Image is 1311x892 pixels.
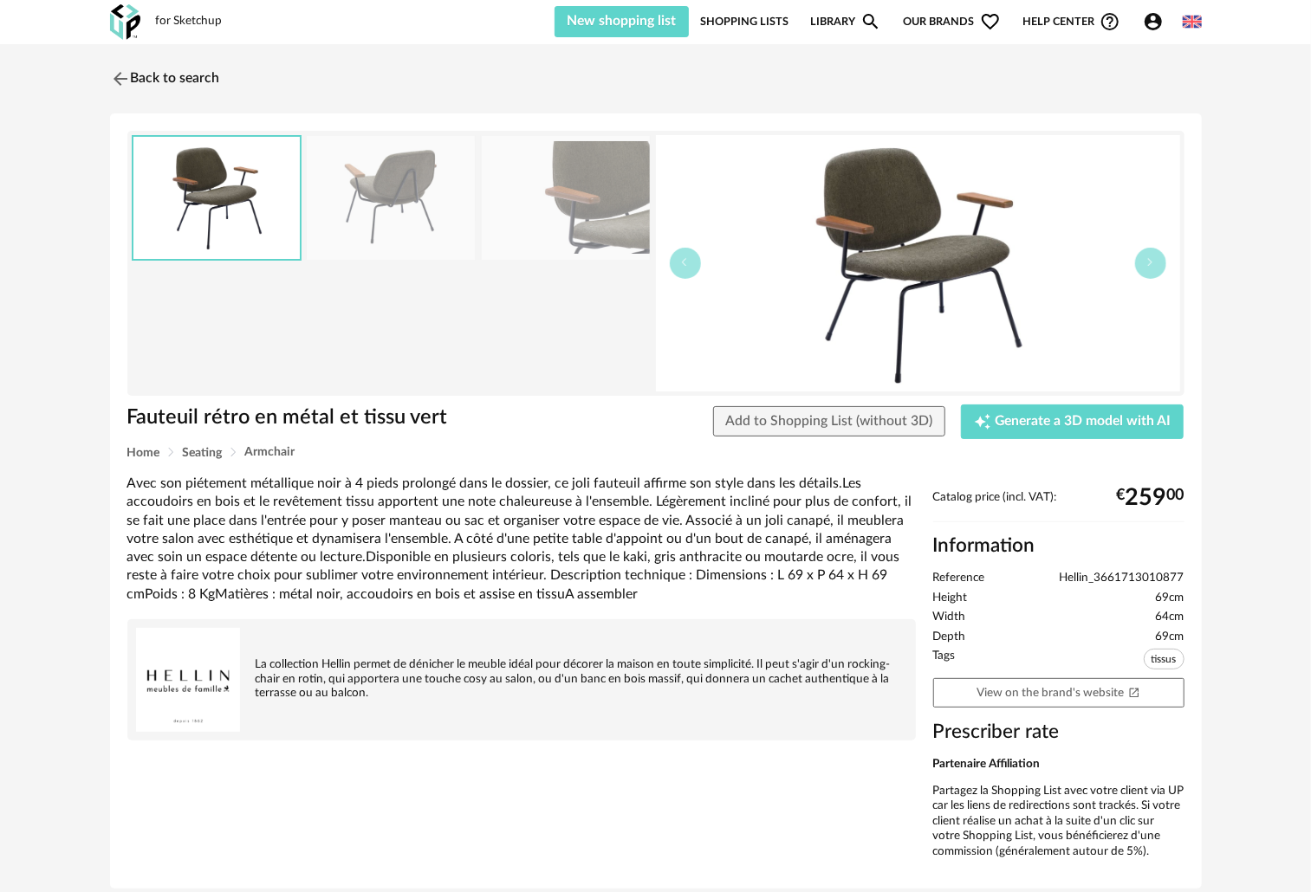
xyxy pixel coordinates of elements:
[656,135,1180,391] img: fauteuil-retro-en-metal-et-tissu-vert.jpg
[127,475,916,604] div: Avec son piétement métallique noir à 4 pieds prolongé dans le dossier, ce joli fauteuil affirme s...
[713,406,946,437] button: Add to Shopping List (without 3D)
[933,490,1184,522] div: Catalog price (incl. VAT):
[127,447,160,459] span: Home
[933,591,968,606] span: Height
[980,11,1001,32] span: Heart Outline icon
[974,413,991,430] span: Creation icon
[810,6,881,37] a: LibraryMagnify icon
[133,137,300,259] img: fauteuil-retro-en-metal-et-tissu-vert.jpg
[700,6,789,37] a: Shopping Lists
[860,11,881,32] span: Magnify icon
[961,404,1184,439] button: Creation icon Generate a 3D model with AI
[1156,630,1184,645] span: 69cm
[1128,686,1140,698] span: Open In New icon
[1183,12,1202,31] img: us
[110,4,140,40] img: OXP
[127,404,558,431] h1: Fauteuil rétro en métal et tissu vert
[183,447,223,459] span: Seating
[555,6,690,37] button: New shopping list
[136,628,240,732] img: brand logo
[127,446,1184,459] div: Breadcrumb
[136,628,907,701] div: La collection Hellin permet de dénicher le meuble idéal pour décorer la maison en toute simplicit...
[933,610,966,625] span: Width
[482,136,650,260] img: fauteuil-retro-en-metal-et-tissu-vert.jpg
[245,446,295,458] span: Armchair
[1156,591,1184,606] span: 69cm
[933,758,1041,770] b: Partenaire Affiliation
[307,136,475,260] img: fauteuil-retro-en-metal-et-tissu-vert.jpg
[1143,11,1171,32] span: Account Circle icon
[933,649,956,674] span: Tags
[1156,610,1184,625] span: 64cm
[1143,11,1164,32] span: Account Circle icon
[933,678,1184,708] a: View on the brand's websiteOpen In New icon
[933,571,985,586] span: Reference
[1100,11,1120,32] span: Help Circle Outline icon
[1117,491,1184,505] div: € 00
[110,68,131,89] img: svg+xml;base64,PHN2ZyB3aWR0aD0iMjQiIGhlaWdodD0iMjQiIHZpZXdCb3g9IjAgMCAyNCAyNCIgZmlsbD0ibm9uZSIgeG...
[568,14,677,28] span: New shopping list
[110,60,220,98] a: Back to search
[1060,571,1184,586] span: Hellin_3661713010877
[156,14,223,29] div: for Sketchup
[726,414,933,428] span: Add to Shopping List (without 3D)
[1022,11,1120,32] span: Help centerHelp Circle Outline icon
[1126,491,1167,505] span: 259
[933,533,1184,559] h2: Information
[996,415,1171,429] span: Generate a 3D model with AI
[933,720,1184,745] h3: Prescriber rate
[933,784,1184,860] p: Partagez la Shopping List avec votre client via UP car les liens de redirections sont trackés. Si...
[1144,649,1184,669] span: tissus
[904,6,1001,37] span: Our brands
[933,630,966,645] span: Depth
